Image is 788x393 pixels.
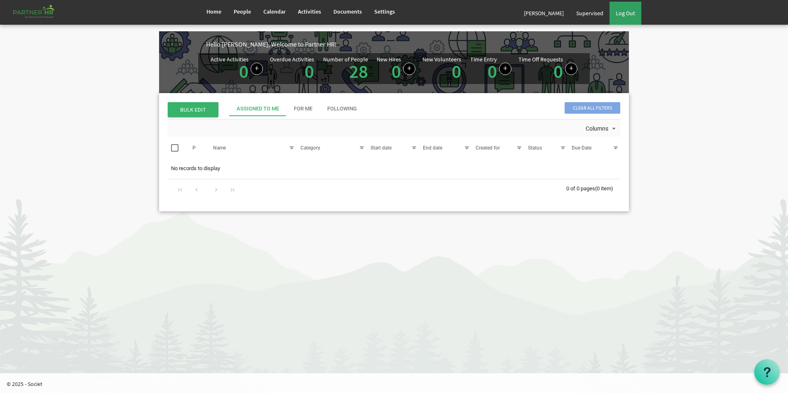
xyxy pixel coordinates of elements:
div: Active Activities [211,56,249,62]
a: Log Out [610,2,641,25]
span: People [234,8,251,15]
a: [PERSON_NAME] [518,2,570,25]
div: Time Off Requests [518,56,563,62]
div: Volunteer hired in the last 7 days [422,56,463,81]
div: Go to previous page [191,183,202,195]
div: Go to first page [175,183,186,195]
a: 0 [553,60,563,83]
td: No records to display [167,161,621,176]
div: Columns [584,119,619,137]
a: Create a new Activity [251,63,263,75]
a: 0 [452,60,461,83]
div: Number of Time Entries [470,56,511,81]
div: Number of active time off requests [518,56,577,81]
span: BULK EDIT [168,102,218,117]
span: Columns [585,124,609,134]
div: Time Entry [470,56,497,62]
span: Clear all filters [565,102,620,114]
div: Overdue Activities [270,56,314,62]
span: 0 of 0 pages [566,185,595,192]
div: New Hires [377,56,401,62]
div: New Volunteers [422,56,461,62]
div: Total number of active people in Partner HR [323,56,370,81]
span: End date [423,145,442,151]
a: 0 [239,60,249,83]
span: Documents [333,8,362,15]
div: People hired in the last 7 days [377,56,415,81]
div: 0 of 0 pages (0 item) [566,179,621,196]
a: Create a new time off request [565,63,577,75]
span: Category [300,145,320,151]
span: Home [206,8,221,15]
span: Status [528,145,542,151]
div: Number of active Activities in Partner HR [211,56,263,81]
a: Add new person to Partner HR [403,63,415,75]
a: Supervised [570,2,610,25]
a: Log hours [499,63,511,75]
a: 0 [392,60,401,83]
span: Activities [298,8,321,15]
span: Due Date [572,145,591,151]
span: Supervised [576,9,603,17]
button: Columns [584,124,619,134]
span: Name [213,145,226,151]
div: tab-header [229,101,682,116]
div: Number of People [323,56,368,62]
div: Hello [PERSON_NAME], Welcome to Partner HR! [206,40,629,49]
a: 0 [305,60,314,83]
span: Created for [476,145,500,151]
p: © 2025 - Societ [7,380,788,388]
span: (0 item) [595,185,613,192]
div: Activities assigned to you for which the Due Date is passed [270,56,316,81]
div: Go to next page [211,183,222,195]
div: Go to last page [227,183,238,195]
div: Following [327,105,357,113]
div: For Me [294,105,312,113]
span: P [192,145,196,151]
a: 0 [488,60,497,83]
a: 28 [349,60,368,83]
span: Settings [374,8,395,15]
span: Start date [371,145,392,151]
div: Assigned To Me [237,105,279,113]
span: Calendar [263,8,286,15]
